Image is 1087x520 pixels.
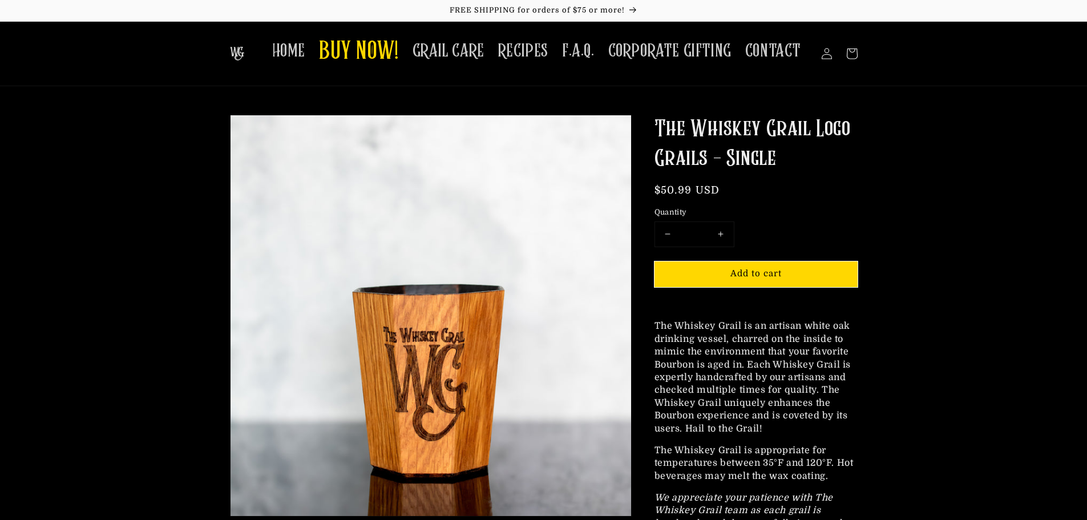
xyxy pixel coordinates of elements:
span: CONTACT [745,40,801,62]
img: The Whiskey Grail [230,47,244,61]
button: Add to cart [654,261,858,287]
a: GRAIL CARE [406,33,491,69]
label: Quantity [654,207,858,218]
span: CORPORATE GIFTING [608,40,732,62]
span: BUY NOW! [319,37,399,68]
span: F.A.Q. [562,40,595,62]
a: HOME [265,33,312,69]
a: CONTACT [738,33,808,69]
a: RECIPES [491,33,555,69]
span: $50.99 USD [654,184,720,196]
span: RECIPES [498,40,548,62]
a: CORPORATE GIFTING [601,33,738,69]
span: The Whiskey Grail is appropriate for temperatures between 35°F and 120°F. Hot beverages may melt ... [654,445,854,481]
span: GRAIL CARE [413,40,484,62]
span: Add to cart [730,268,782,279]
a: F.A.Q. [555,33,601,69]
h1: The Whiskey Grail Logo Grails - Single [654,115,858,174]
span: HOME [272,40,305,62]
p: FREE SHIPPING for orders of $75 or more! [11,6,1076,15]
a: BUY NOW! [312,30,406,75]
p: The Whiskey Grail is an artisan white oak drinking vessel, charred on the inside to mimic the env... [654,320,858,435]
